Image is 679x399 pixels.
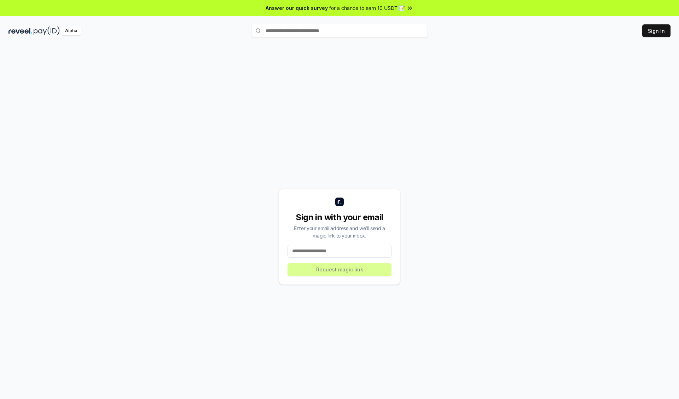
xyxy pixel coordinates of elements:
img: logo_small [335,198,344,206]
button: Sign In [642,24,671,37]
img: pay_id [34,27,60,35]
span: for a chance to earn 10 USDT 📝 [329,4,405,12]
img: reveel_dark [8,27,32,35]
div: Sign in with your email [288,212,391,223]
div: Enter your email address and we’ll send a magic link to your inbox. [288,224,391,239]
div: Alpha [61,27,81,35]
span: Answer our quick survey [266,4,328,12]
